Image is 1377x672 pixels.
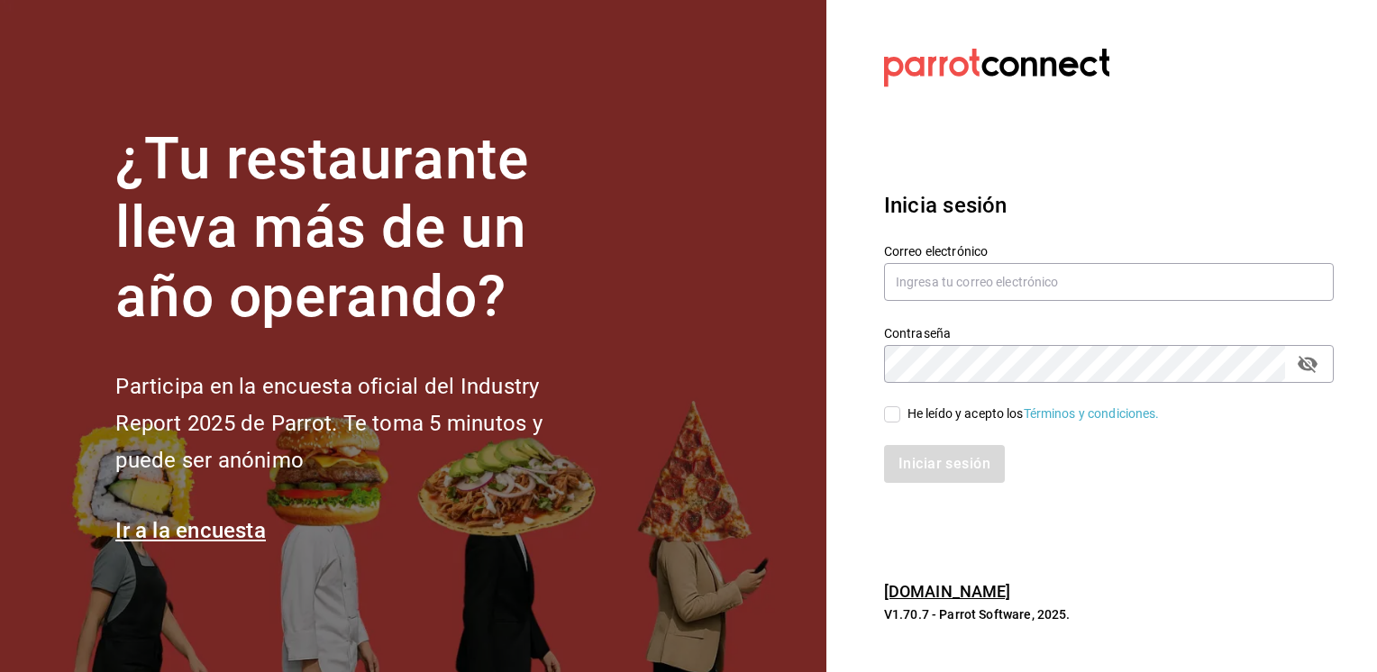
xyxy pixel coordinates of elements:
p: V1.70.7 - Parrot Software, 2025. [884,605,1334,623]
a: Ir a la encuesta [115,518,266,543]
label: Correo electrónico [884,244,1334,257]
h2: Participa en la encuesta oficial del Industry Report 2025 de Parrot. Te toma 5 minutos y puede se... [115,368,602,478]
input: Ingresa tu correo electrónico [884,263,1334,301]
a: Términos y condiciones. [1024,406,1160,421]
h1: ¿Tu restaurante lleva más de un año operando? [115,125,602,332]
button: passwordField [1292,349,1323,379]
label: Contraseña [884,326,1334,339]
a: [DOMAIN_NAME] [884,582,1011,601]
h3: Inicia sesión [884,189,1334,222]
div: He leído y acepto los [907,404,1160,423]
